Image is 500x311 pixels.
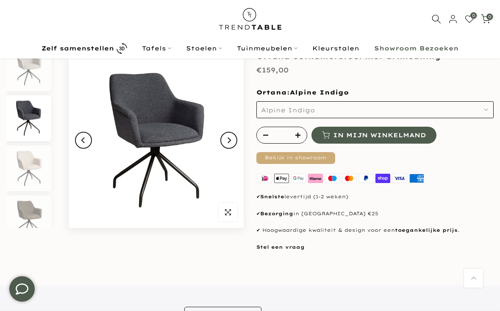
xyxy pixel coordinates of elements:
a: Terug naar boven [464,269,483,288]
img: visa [392,173,408,184]
img: master [341,173,358,184]
a: 0 [481,14,490,24]
button: Alpine Indigo [256,101,494,118]
p: ✔ levertijd (1-2 weken) [256,193,494,201]
span: Ortana: [256,89,349,96]
a: Stoelen [179,43,230,53]
strong: Snelste [260,194,284,200]
img: paypal [358,173,375,184]
b: Showroom Bezoeken [374,45,458,51]
img: maestro [324,173,341,184]
b: Zelf samenstellen [42,45,114,51]
img: ideal [256,173,273,184]
img: Eetkamerstoel ortana Alpine dark brown [6,195,50,241]
a: Kleurstalen [305,43,367,53]
h1: Ortana eetkamerstoel met armleuning [256,53,494,60]
p: ✔ Hoogwaardige kwaliteit & design voor een . [256,226,494,235]
span: 0 [470,12,477,19]
span: In mijn winkelmand [333,132,426,138]
img: american express [408,173,425,184]
strong: toegankelijke prijs [395,227,458,233]
a: Zelf samenstellen [34,41,135,56]
img: shopify pay [375,173,392,184]
img: Eetkamerstoel ortana Alpine steel [6,45,50,91]
strong: Bezorging [260,211,293,217]
a: Showroom Bezoeken [367,43,466,53]
button: In mijn winkelmand [311,127,436,144]
span: 0 [486,14,493,20]
a: Bekijk in showroom [256,152,335,164]
img: Eetkamerstoel ortana Alpine naturel [6,145,50,191]
iframe: toggle-frame [1,268,43,310]
span: Alpine Indigo [290,89,349,97]
img: klarna [307,173,324,184]
a: 0 [465,14,474,24]
span: Alpine Indigo [261,106,315,114]
img: google pay [290,173,307,184]
p: ✔ in [GEOGRAPHIC_DATA] €25 [256,210,494,218]
div: €159,00 [256,64,289,76]
img: Eetkamerstoel ortana Alpine indigo [69,53,244,228]
img: apple pay [273,173,290,184]
a: Stel een vraag [256,244,305,250]
a: Tuinmeubelen [230,43,305,53]
button: Next [220,132,237,149]
img: Eetkamerstoel ortana Alpine indigo [6,95,50,141]
button: Previous [75,132,92,149]
a: Tafels [135,43,179,53]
